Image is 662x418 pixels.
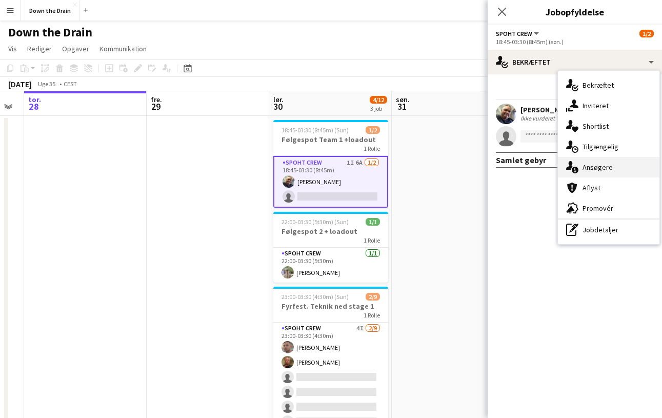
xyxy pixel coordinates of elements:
div: 18:45-03:30 (8t45m) (søn.) [496,38,654,46]
span: 31 [394,101,410,112]
span: 1 Rolle [364,145,380,152]
a: Kommunikation [95,42,151,55]
span: 28 [27,101,41,112]
span: tor. [28,95,41,104]
span: 4/12 [370,96,387,104]
span: 22:00-03:30 (5t30m) (Sun) [282,218,349,226]
span: Vis [8,44,17,53]
div: Aflyst [558,177,659,198]
div: [PERSON_NAME] [520,105,604,114]
h3: Jobopfyldelse [488,5,662,18]
div: Promovér [558,198,659,218]
div: CEST [64,80,77,88]
span: Uge 35 [34,80,59,88]
div: Ansøgere [558,157,659,177]
div: Jobdetaljer [558,220,659,240]
div: [DATE] [8,79,32,89]
span: 18:45-03:30 (8t45m) (Sun) [282,126,349,134]
div: Ikke vurderet [520,114,557,123]
app-card-role: Spoht Crew1/122:00-03:30 (5t30m)[PERSON_NAME] [273,248,388,283]
span: lør. [273,95,284,104]
span: Opgaver [62,44,89,53]
span: 1 Rolle [364,236,380,244]
span: 29 [149,101,162,112]
div: Samlet gebyr [496,155,546,165]
h3: Fyrfest. Teknik ned stage 1 [273,302,388,311]
span: Kommunikation [99,44,147,53]
span: 30 [272,101,284,112]
span: 2/9 [366,293,380,301]
span: Rediger [27,44,52,53]
span: Spoht Crew [496,30,532,37]
span: 1/1 [366,218,380,226]
h1: Down the Drain [8,25,92,40]
h3: Følgespot 2 + loadout [273,227,388,236]
div: Inviteret [558,95,659,116]
div: Shortlist [558,116,659,136]
span: 1 Rolle [364,311,380,319]
span: fre. [151,95,162,104]
div: Tilgængelig [558,136,659,157]
div: 3 job [370,105,387,112]
div: Bekræftet [488,50,662,74]
span: 1/2 [639,30,654,37]
a: Vis [4,42,21,55]
a: Opgaver [58,42,93,55]
button: Spoht Crew [496,30,540,37]
span: søn. [396,95,410,104]
app-card-role: Spoht Crew1I6A1/218:45-03:30 (8t45m)[PERSON_NAME] [273,156,388,208]
h3: Følgespot Team 1 +loadout [273,135,388,144]
a: Rediger [23,42,56,55]
app-job-card: 18:45-03:30 (8t45m) (Sun)1/2Følgespot Team 1 +loadout1 RolleSpoht Crew1I6A1/218:45-03:30 (8t45m)[... [273,120,388,208]
div: Bekræftet [558,75,659,95]
button: Down the Drain [21,1,79,21]
span: 1/2 [366,126,380,134]
app-job-card: 22:00-03:30 (5t30m) (Sun)1/1Følgespot 2 + loadout1 RolleSpoht Crew1/122:00-03:30 (5t30m)[PERSON_N... [273,212,388,283]
div: 37.9km [557,114,580,123]
span: 23:00-03:30 (4t30m) (Sun) [282,293,349,301]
